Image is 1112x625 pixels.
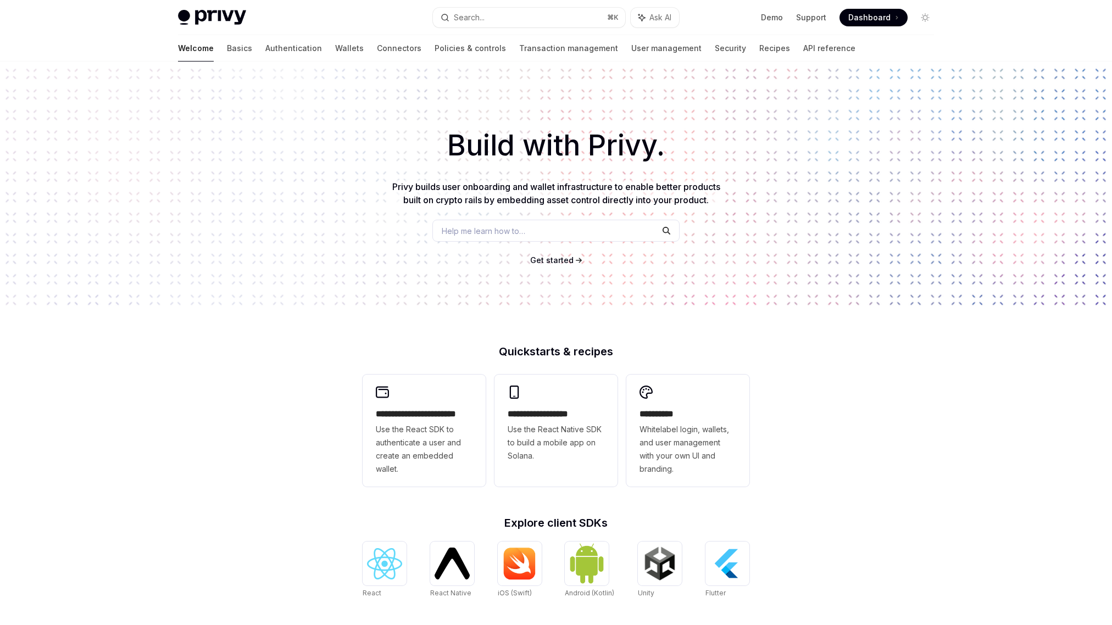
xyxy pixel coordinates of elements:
a: API reference [803,35,855,62]
span: ⌘ K [607,13,619,22]
span: Ask AI [649,12,671,23]
a: Policies & controls [435,35,506,62]
span: Use the React Native SDK to build a mobile app on Solana. [508,423,604,462]
img: Flutter [710,546,745,581]
div: Search... [454,11,485,24]
a: Android (Kotlin)Android (Kotlin) [565,542,614,599]
h2: Quickstarts & recipes [363,346,749,357]
span: Flutter [705,589,726,597]
a: Welcome [178,35,214,62]
button: Toggle dark mode [916,9,934,26]
span: React Native [430,589,471,597]
a: Support [796,12,826,23]
img: Unity [642,546,677,581]
h2: Explore client SDKs [363,517,749,528]
img: iOS (Swift) [502,547,537,580]
a: Transaction management [519,35,618,62]
button: Ask AI [631,8,679,27]
span: React [363,589,381,597]
a: Connectors [377,35,421,62]
a: Authentication [265,35,322,62]
a: iOS (Swift)iOS (Swift) [498,542,542,599]
a: Get started [530,255,574,266]
span: Unity [638,589,654,597]
a: React NativeReact Native [430,542,474,599]
button: Search...⌘K [433,8,625,27]
a: Dashboard [839,9,908,26]
img: Android (Kotlin) [569,543,604,584]
span: Help me learn how to… [442,225,525,237]
a: **** *****Whitelabel login, wallets, and user management with your own UI and branding. [626,375,749,487]
span: iOS (Swift) [498,589,532,597]
span: Whitelabel login, wallets, and user management with your own UI and branding. [640,423,736,476]
a: Basics [227,35,252,62]
a: Security [715,35,746,62]
span: Privy builds user onboarding and wallet infrastructure to enable better products built on crypto ... [392,181,720,205]
span: Use the React SDK to authenticate a user and create an embedded wallet. [376,423,472,476]
img: React Native [435,548,470,579]
a: UnityUnity [638,542,682,599]
a: Wallets [335,35,364,62]
a: FlutterFlutter [705,542,749,599]
a: ReactReact [363,542,407,599]
h1: Build with Privy. [18,124,1094,167]
span: Android (Kotlin) [565,589,614,597]
a: **** **** **** ***Use the React Native SDK to build a mobile app on Solana. [494,375,618,487]
a: Demo [761,12,783,23]
img: React [367,548,402,579]
a: Recipes [759,35,790,62]
img: light logo [178,10,246,25]
span: Get started [530,255,574,265]
span: Dashboard [848,12,891,23]
a: User management [631,35,702,62]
